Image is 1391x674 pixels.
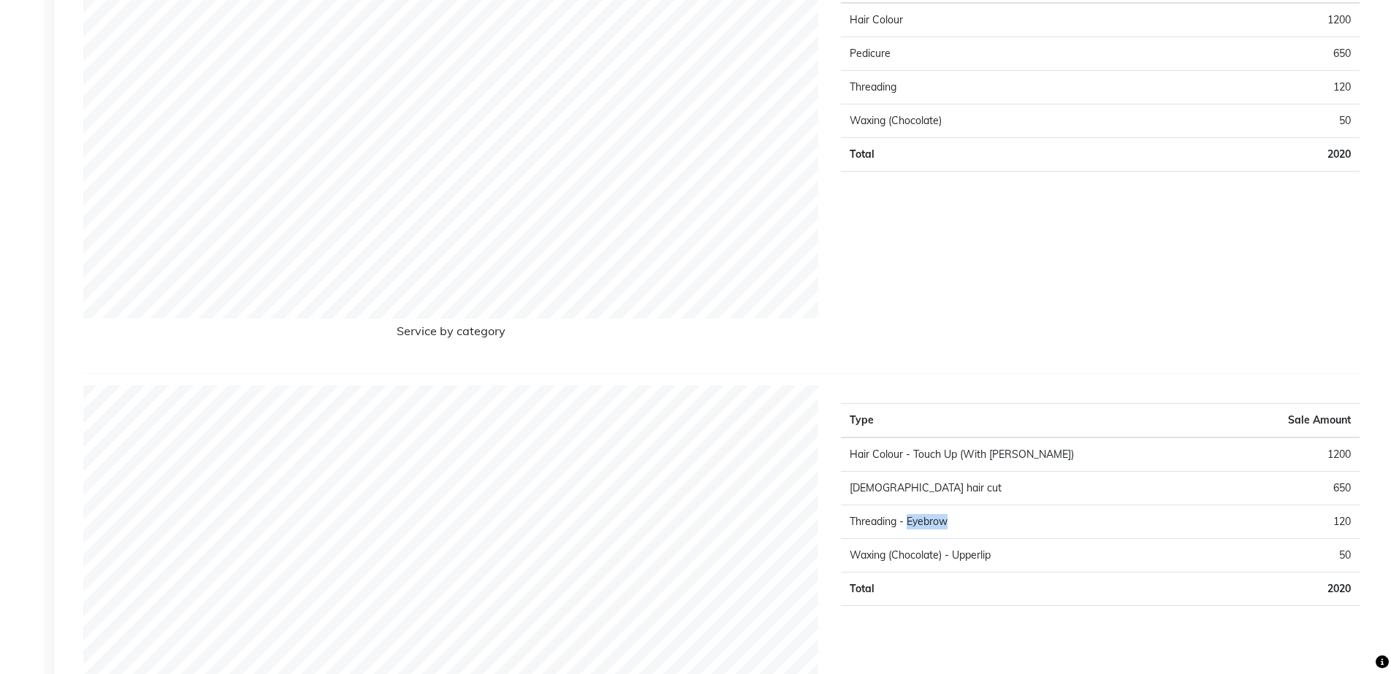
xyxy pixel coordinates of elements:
td: 1200 [1230,437,1360,472]
th: Sale Amount [1230,403,1360,437]
td: [DEMOGRAPHIC_DATA] hair cut [841,471,1230,505]
td: Waxing (Chocolate) [841,104,1140,137]
td: 50 [1140,104,1360,137]
td: 50 [1230,538,1360,572]
td: 650 [1230,471,1360,505]
td: Total [841,137,1140,171]
td: Hair Colour - Touch Up (With [PERSON_NAME]) [841,437,1230,472]
td: 1200 [1140,3,1360,37]
td: 120 [1230,505,1360,538]
th: Type [841,403,1230,437]
td: 120 [1140,70,1360,104]
td: Total [841,572,1230,605]
td: 2020 [1140,137,1360,171]
td: Hair Colour [841,3,1140,37]
td: Threading - Eyebrow [841,505,1230,538]
td: Waxing (Chocolate) - Upperlip [841,538,1230,572]
td: 2020 [1230,572,1360,605]
h6: Service by category [83,324,819,344]
td: Threading [841,70,1140,104]
td: 650 [1140,37,1360,70]
td: Pedicure [841,37,1140,70]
